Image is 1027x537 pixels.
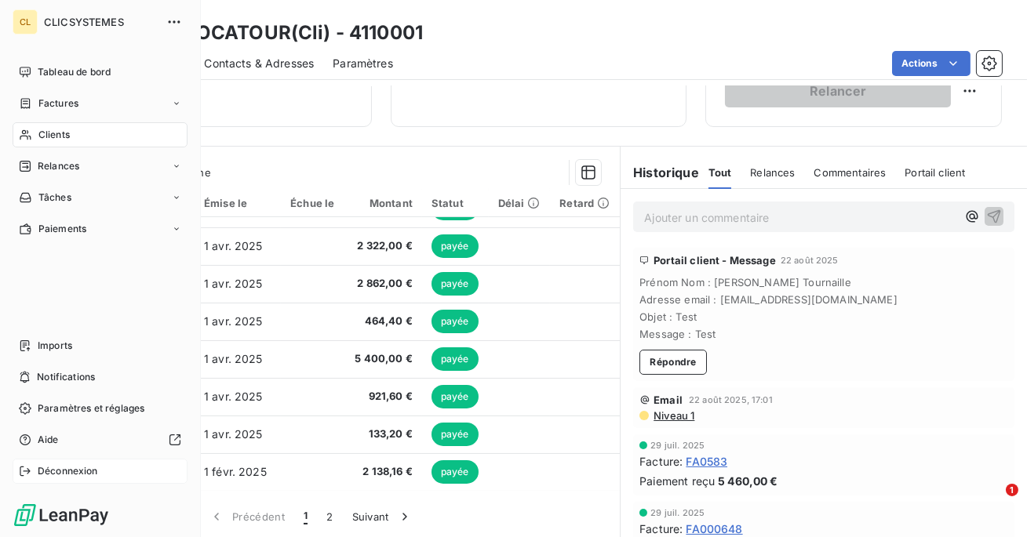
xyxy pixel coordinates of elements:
span: Relances [38,159,79,173]
span: 1 avr. 2025 [204,427,263,441]
button: 1 [294,500,317,533]
span: 921,60 € [354,389,413,405]
span: payée [432,460,479,484]
div: Retard [559,197,610,209]
span: payée [432,347,479,371]
span: 1 avr. 2025 [204,314,263,328]
span: payée [432,272,479,296]
button: Relancer [725,74,951,107]
h6: Historique [621,163,699,182]
div: Émise le [204,197,271,209]
button: 2 [317,500,342,533]
h3: AAA LOCATOUR(Cli) - 4110001 [138,19,423,47]
span: Paramètres [333,56,393,71]
div: Statut [432,197,479,209]
span: 2 138,16 € [354,464,413,480]
span: 22 août 2025 [781,256,839,265]
a: Paramètres et réglages [13,396,188,421]
span: 1 févr. 2025 [204,465,267,478]
span: Tâches [38,190,71,205]
span: 1 avr. 2025 [204,277,263,290]
a: Clients [13,122,188,147]
span: Portail client - Message [654,254,776,267]
button: Suivant [343,500,422,533]
span: Facture : [639,521,683,537]
span: 464,40 € [354,314,413,329]
span: Aide [38,433,59,447]
span: 2 862,00 € [354,276,413,292]
span: Tableau de bord [38,65,111,79]
span: Paramètres et réglages [38,401,144,415]
span: Objet : Test [639,310,1008,323]
a: Tâches [13,185,188,210]
iframe: Intercom live chat [974,484,1011,521]
div: Délai [498,197,541,209]
span: 1 avr. 2025 [204,352,263,365]
span: Facture : [639,453,683,470]
span: 5 460,00 € [718,473,778,489]
span: Niveau 1 [652,409,694,422]
span: 133,20 € [354,426,413,442]
span: Relances [750,166,795,179]
span: 5 400,00 € [354,351,413,367]
span: Déconnexion [38,464,98,478]
a: Paiements [13,216,188,241]
span: Email [654,394,683,406]
span: FA000648 [686,521,742,537]
span: FA0583 [686,453,727,470]
a: Aide [13,427,188,452]
span: Message : Test [639,328,1008,340]
span: payée [432,234,479,258]
a: Factures [13,91,188,116]
div: Échue le [290,197,335,209]
span: Commentaires [814,166,887,179]
a: Relances [13,154,188,179]
span: Clients [38,128,70,142]
span: 1 [304,509,308,524]
span: 29 juil. 2025 [650,441,705,450]
span: Prénom Nom : [PERSON_NAME] Tournaille [639,276,1008,288]
span: Contacts & Adresses [204,56,314,71]
a: Tableau de bord [13,60,188,85]
span: payée [432,423,479,446]
span: 1 avr. 2025 [204,239,263,252]
span: 2 322,00 € [354,238,413,254]
div: CL [13,9,38,34]
button: Répondre [639,350,707,375]
span: CLICSYSTEMES [44,16,157,28]
img: Logo LeanPay [13,503,110,528]
span: 1 avr. 2025 [204,390,263,403]
div: Montant [354,197,413,209]
span: payée [432,310,479,333]
button: Actions [892,51,971,76]
span: Adresse email : [EMAIL_ADDRESS][DOMAIN_NAME] [639,293,1008,306]
span: Paiement reçu [639,473,715,489]
span: payée [432,385,479,408]
span: Portail client [905,166,965,179]
span: Factures [38,96,78,111]
span: 29 juil. 2025 [650,508,705,517]
span: Tout [708,166,732,179]
span: 22 août 2025, 17:01 [689,395,773,405]
span: Notifications [37,370,95,384]
span: 1 [1006,484,1018,496]
span: Imports [38,339,72,353]
button: Précédent [199,500,294,533]
a: Imports [13,333,188,358]
span: Paiements [38,222,86,236]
